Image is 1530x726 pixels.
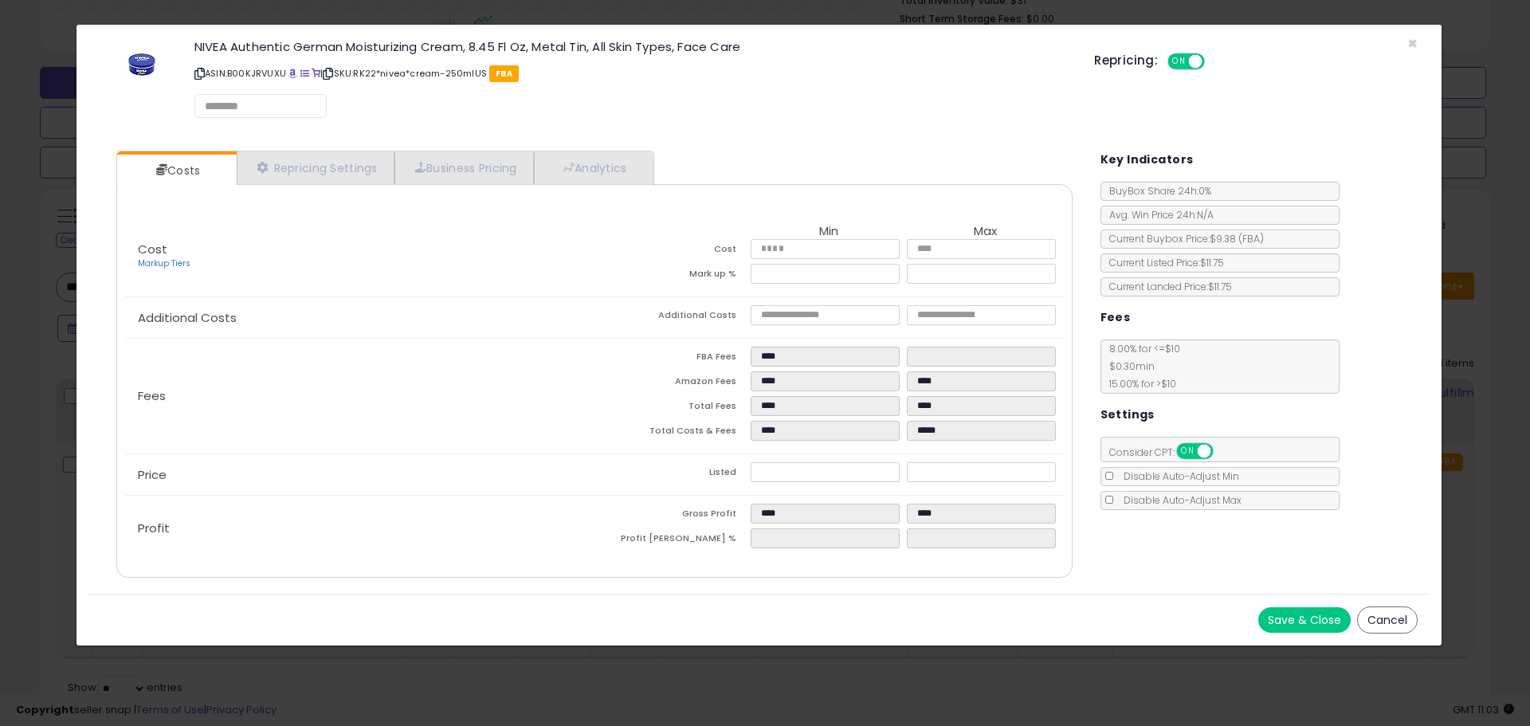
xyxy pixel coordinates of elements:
[394,151,534,184] a: Business Pricing
[594,396,751,421] td: Total Fees
[1100,308,1131,328] h5: Fees
[125,390,594,402] p: Fees
[594,239,751,264] td: Cost
[1101,256,1224,269] span: Current Listed Price: $11.75
[594,528,751,553] td: Profit [PERSON_NAME] %
[1357,606,1418,634] button: Cancel
[489,65,519,82] span: FBA
[237,151,394,184] a: Repricing Settings
[594,347,751,371] td: FBA Fees
[1101,280,1232,293] span: Current Landed Price: $11.75
[1101,342,1180,390] span: 8.00 % for <= $10
[1101,445,1234,459] span: Consider CPT:
[125,312,594,324] p: Additional Costs
[125,243,594,270] p: Cost
[594,264,751,288] td: Mark up %
[1116,469,1239,483] span: Disable Auto-Adjust Min
[594,421,751,445] td: Total Costs & Fees
[1094,54,1158,67] h5: Repricing:
[1178,445,1198,458] span: ON
[1238,232,1264,245] span: ( FBA )
[751,225,907,239] th: Min
[300,67,309,80] a: All offer listings
[907,225,1063,239] th: Max
[125,522,594,535] p: Profit
[1101,232,1264,245] span: Current Buybox Price:
[1101,184,1211,198] span: BuyBox Share 24h: 0%
[288,67,297,80] a: BuyBox page
[1100,150,1194,170] h5: Key Indicators
[1101,377,1176,390] span: 15.00 % for > $10
[125,469,594,481] p: Price
[1169,55,1189,69] span: ON
[194,61,1070,86] p: ASIN: B00KJRVUXU | SKU: RK22*nivea*cream-250mlUS
[594,305,751,330] td: Additional Costs
[594,371,751,396] td: Amazon Fees
[1101,208,1214,222] span: Avg. Win Price 24h: N/A
[1116,493,1242,507] span: Disable Auto-Adjust Max
[194,41,1070,53] h3: NIVEA Authentic German Moisturizing Cream, 8.45 Fl Oz, Metal Tin, All Skin Types, Face Care
[117,155,235,186] a: Costs
[594,504,751,528] td: Gross Profit
[1202,55,1228,69] span: OFF
[118,41,166,88] img: 31s7JxMVHsL._SL60_.jpg
[138,257,190,269] a: Markup Tiers
[534,151,652,184] a: Analytics
[1101,359,1155,373] span: $0.30 min
[1210,445,1236,458] span: OFF
[312,67,320,80] a: Your listing only
[1258,607,1351,633] button: Save & Close
[1100,405,1155,425] h5: Settings
[1210,232,1264,245] span: $9.38
[594,462,751,487] td: Listed
[1407,32,1418,55] span: ×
